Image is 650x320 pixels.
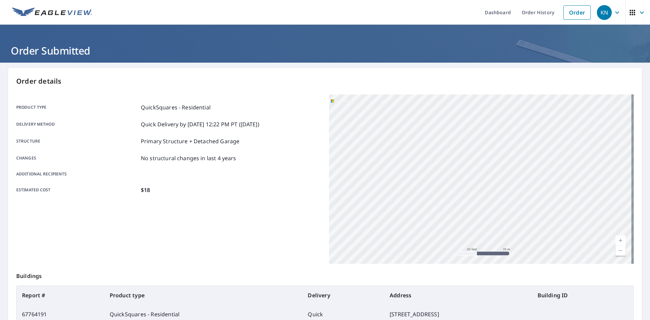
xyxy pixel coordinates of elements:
p: Quick Delivery by [DATE] 12:22 PM PT ([DATE]) [141,120,259,128]
p: No structural changes in last 4 years [141,154,236,162]
p: Product type [16,103,138,111]
p: Buildings [16,264,634,285]
div: KN [597,5,612,20]
a: Current Level 19, Zoom Out [615,246,626,256]
p: $18 [141,186,150,194]
a: Order [563,5,591,20]
th: Report # [17,286,104,305]
p: Delivery method [16,120,138,128]
p: QuickSquares - Residential [141,103,211,111]
p: Order details [16,76,634,86]
p: Primary Structure + Detached Garage [141,137,239,145]
th: Address [384,286,532,305]
a: Current Level 19, Zoom In [615,235,626,246]
h1: Order Submitted [8,44,642,58]
img: EV Logo [12,7,92,18]
p: Changes [16,154,138,162]
th: Delivery [302,286,384,305]
p: Structure [16,137,138,145]
th: Building ID [532,286,633,305]
p: Additional recipients [16,171,138,177]
th: Product type [104,286,303,305]
p: Estimated cost [16,186,138,194]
